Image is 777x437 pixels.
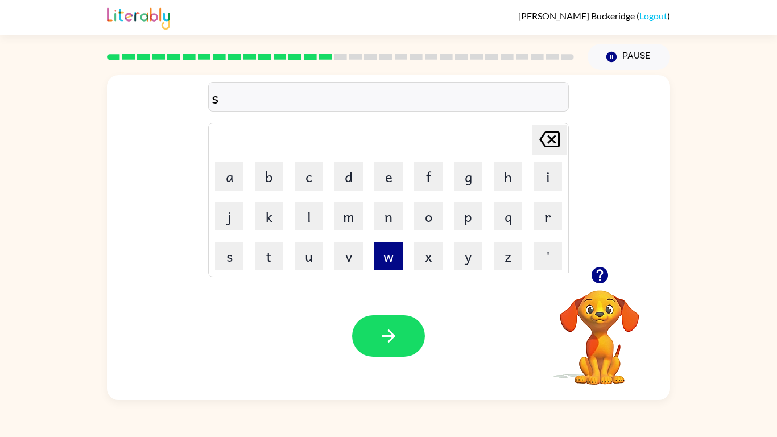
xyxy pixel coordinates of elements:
[494,202,522,230] button: q
[518,10,670,21] div: ( )
[107,5,170,30] img: Literably
[255,162,283,191] button: b
[639,10,667,21] a: Logout
[295,202,323,230] button: l
[374,162,403,191] button: e
[414,202,443,230] button: o
[334,162,363,191] button: d
[534,242,562,270] button: '
[295,242,323,270] button: u
[255,202,283,230] button: k
[543,273,656,386] video: Your browser must support playing .mp4 files to use Literably. Please try using another browser.
[215,162,243,191] button: a
[374,202,403,230] button: n
[374,242,403,270] button: w
[334,242,363,270] button: v
[212,85,565,109] div: s
[414,162,443,191] button: f
[534,162,562,191] button: i
[494,242,522,270] button: z
[255,242,283,270] button: t
[414,242,443,270] button: x
[215,242,243,270] button: s
[494,162,522,191] button: h
[454,162,482,191] button: g
[588,44,670,70] button: Pause
[215,202,243,230] button: j
[518,10,637,21] span: [PERSON_NAME] Buckeridge
[334,202,363,230] button: m
[454,202,482,230] button: p
[295,162,323,191] button: c
[534,202,562,230] button: r
[454,242,482,270] button: y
